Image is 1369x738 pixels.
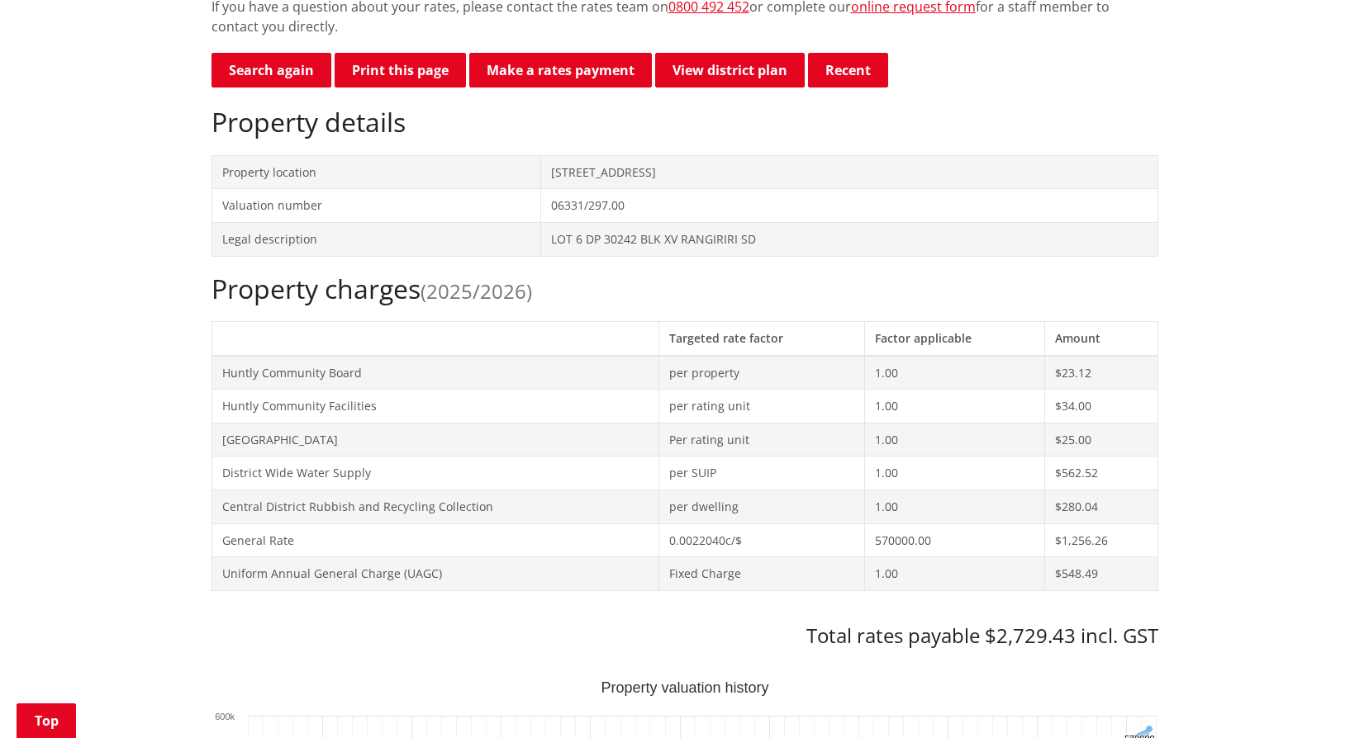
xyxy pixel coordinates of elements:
[865,457,1045,490] td: 1.00
[865,356,1045,390] td: 1.00
[1045,356,1157,390] td: $23.12
[212,356,658,390] td: Huntly Community Board
[601,679,768,696] text: Property valuation history
[1293,669,1352,728] iframe: Messenger Launcher
[212,457,658,490] td: District Wide Water Supply
[658,457,865,490] td: per SUIP
[1146,726,1153,732] path: Sunday, Jun 30, 12:00, 570,000. Capital Value.
[469,53,652,88] a: Make a rates payment
[212,490,658,523] td: Central District Rubbish and Recycling Collection
[212,624,1158,648] h3: Total rates payable $2,729.43 incl. GST
[212,53,331,88] a: Search again
[658,523,865,557] td: 0.0022040c/$
[865,390,1045,423] td: 1.00
[865,423,1045,457] td: 1.00
[865,557,1045,591] td: 1.00
[1045,557,1157,591] td: $548.49
[1045,523,1157,557] td: $1,256.26
[865,321,1045,355] th: Factor applicable
[658,390,865,423] td: per rating unit
[658,321,865,355] th: Targeted rate factor
[1045,321,1157,355] th: Amount
[541,189,1157,223] td: 06331/297.00
[655,53,805,88] a: View district plan
[865,490,1045,523] td: 1.00
[808,53,888,88] button: Recent
[212,189,541,223] td: Valuation number
[658,423,865,457] td: Per rating unit
[658,490,865,523] td: per dwelling
[658,557,865,591] td: Fixed Charge
[212,273,1158,305] h2: Property charges
[541,155,1157,189] td: [STREET_ADDRESS]
[658,356,865,390] td: per property
[212,523,658,557] td: General Rate
[212,423,658,457] td: [GEOGRAPHIC_DATA]
[215,712,235,721] text: 600k
[541,222,1157,256] td: LOT 6 DP 30242 BLK XV RANGIRIRI SD
[212,222,541,256] td: Legal description
[335,53,466,88] button: Print this page
[212,106,1158,138] h2: Property details
[212,557,658,591] td: Uniform Annual General Charge (UAGC)
[212,155,541,189] td: Property location
[1045,457,1157,490] td: $562.52
[17,703,76,738] a: Top
[212,390,658,423] td: Huntly Community Facilities
[1045,490,1157,523] td: $280.04
[1045,423,1157,457] td: $25.00
[421,277,532,305] span: (2025/2026)
[1045,390,1157,423] td: $34.00
[865,523,1045,557] td: 570000.00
